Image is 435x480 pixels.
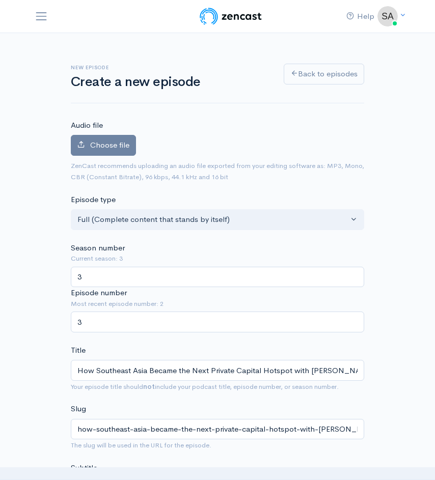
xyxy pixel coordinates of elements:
input: Enter episode number [71,312,364,332]
label: Episode number [71,287,127,299]
input: title-of-episode [71,419,364,440]
label: Title [71,345,86,356]
a: Back to episodes [284,64,364,84]
h1: Create a new episode [71,75,271,90]
small: Current season: 3 [71,253,364,264]
input: Enter season number for this episode [71,267,364,288]
small: The slug will be used in the URL for the episode. [71,441,211,449]
h6: New episode [71,65,271,70]
span: Choose file [90,140,129,150]
small: Most recent episode number: 2 [71,299,364,309]
input: What is the episode's title? [71,360,364,381]
img: ... [377,6,398,26]
strong: not [143,382,155,391]
label: Episode type [71,194,116,206]
label: Subtitle [71,462,97,474]
label: Audio file [71,120,103,131]
img: ZenCast Logo [198,6,263,26]
small: Your episode title should include your podcast title, episode number, or season number. [71,382,339,391]
button: Toggle navigation [34,7,48,25]
label: Season number [71,242,125,254]
small: ZenCast recommends uploading an audio file exported from your editing software as: MP3, Mono, CBR... [71,161,364,182]
a: Help [338,7,383,26]
button: Full (Complete content that stands by itself) [71,209,364,230]
label: Slug [71,403,86,415]
div: Full (Complete content that stands by itself) [77,214,348,225]
iframe: gist-messenger-bubble-iframe [400,445,425,470]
